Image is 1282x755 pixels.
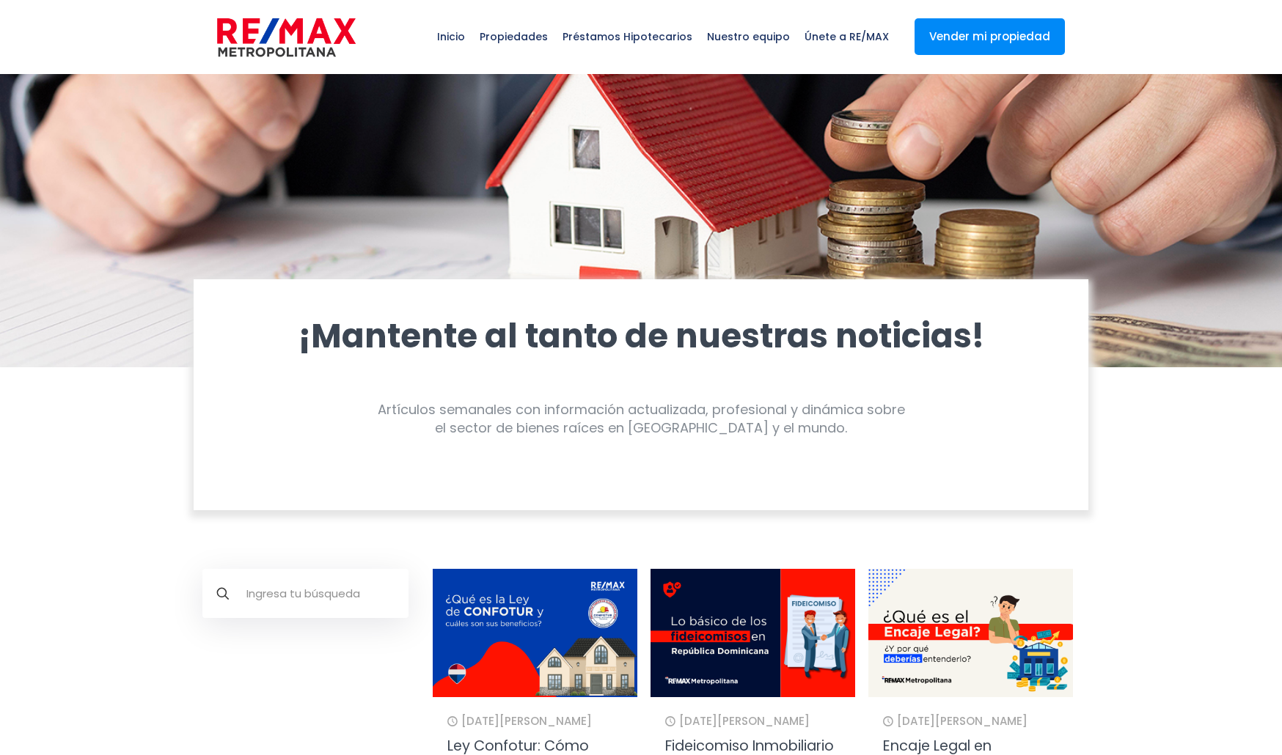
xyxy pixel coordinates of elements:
[797,15,896,59] span: Únete a RE/MAX
[651,569,855,697] img: Portada artículo del funcionamiento del fideicomiso inmobiliario en República Dominicana con sus ...
[700,15,797,59] span: Nuestro equipo
[461,713,592,729] span: [DATE][PERSON_NAME]
[868,569,1073,697] img: El encaje legal en República Dominicana explicado con un gráfico de un banco regulador sobre mone...
[472,15,555,59] span: Propiedades
[246,400,1036,437] div: Artículos semanales con información actualizada, profesional y dinámica sobre el sector de bienes...
[555,15,700,59] span: Préstamos Hipotecarios
[217,15,356,59] img: remax-metropolitana-logo
[202,569,409,618] input: Ingresa tu búsqueda
[897,713,1028,729] span: [DATE][PERSON_NAME]
[915,18,1065,55] a: Vender mi propiedad
[679,713,810,729] span: [DATE][PERSON_NAME]
[430,15,472,59] span: Inicio
[433,569,637,697] img: Gráfico de una propiedad en venta exenta de impuestos por ley confotur
[246,316,1036,356] h1: ¡Mantente al tanto de nuestras noticias!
